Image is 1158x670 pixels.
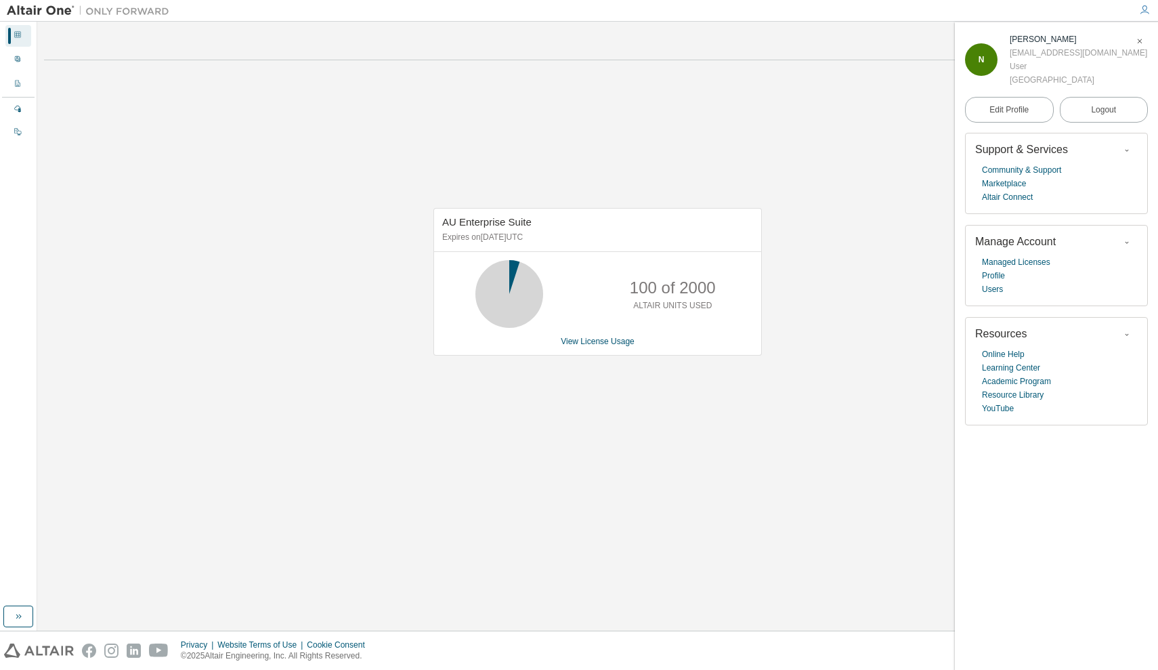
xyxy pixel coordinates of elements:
div: Nelsa Ahadi [1010,33,1147,46]
div: User Profile [5,49,31,71]
a: Community & Support [982,163,1061,177]
a: Learning Center [982,361,1040,375]
p: ALTAIR UNITS USED [633,300,712,312]
a: Managed Licenses [982,255,1050,269]
img: instagram.svg [104,644,119,658]
div: [EMAIL_ADDRESS][DOMAIN_NAME] [1010,46,1147,60]
span: AU Enterprise Suite [442,216,532,228]
div: [GEOGRAPHIC_DATA] [1010,73,1147,87]
p: 100 of 2000 [630,276,716,299]
a: Profile [982,269,1005,282]
span: N [979,55,985,64]
img: altair_logo.svg [4,644,74,658]
a: YouTube [982,402,1014,415]
a: Academic Program [982,375,1051,388]
a: Marketplace [982,177,1026,190]
a: Online Help [982,348,1025,361]
img: linkedin.svg [127,644,141,658]
span: Resources [975,328,1027,339]
div: On Prem [5,122,31,144]
a: View License Usage [561,337,635,346]
div: User [1010,60,1147,73]
p: Expires on [DATE] UTC [442,232,750,243]
img: youtube.svg [149,644,169,658]
a: Resource Library [982,388,1044,402]
div: Website Terms of Use [217,640,307,650]
span: Logout [1091,103,1116,117]
a: Edit Profile [965,97,1054,123]
img: facebook.svg [82,644,96,658]
div: Managed [5,99,31,121]
div: Privacy [181,640,217,650]
span: Manage Account [975,236,1056,247]
p: © 2025 Altair Engineering, Inc. All Rights Reserved. [181,650,373,662]
button: Logout [1060,97,1149,123]
span: Edit Profile [989,104,1029,115]
a: Altair Connect [982,190,1033,204]
span: Support & Services [975,144,1068,155]
div: Dashboard [5,25,31,47]
a: Users [982,282,1003,296]
img: Altair One [7,4,176,18]
div: Company Profile [5,74,31,96]
div: Cookie Consent [307,640,372,650]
